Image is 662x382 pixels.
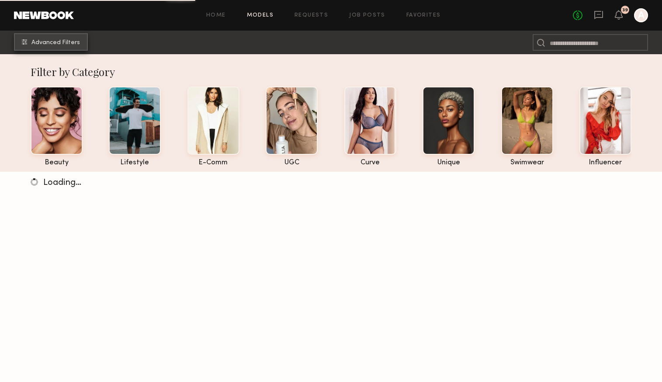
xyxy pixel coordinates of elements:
div: 39 [622,8,628,13]
div: lifestyle [109,159,161,167]
span: Loading… [43,179,81,187]
a: Job Posts [349,13,385,18]
a: Home [206,13,226,18]
div: e-comm [187,159,239,167]
div: influencer [579,159,631,167]
a: Models [247,13,274,18]
div: swimwear [501,159,553,167]
div: UGC [266,159,318,167]
button: Advanced Filters [14,33,88,51]
div: curve [344,159,396,167]
a: Requests [295,13,328,18]
a: A [634,8,648,22]
div: beauty [31,159,83,167]
div: Filter by Category [31,65,631,79]
a: Favorites [406,13,441,18]
span: Advanced Filters [31,40,80,46]
div: unique [423,159,475,167]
